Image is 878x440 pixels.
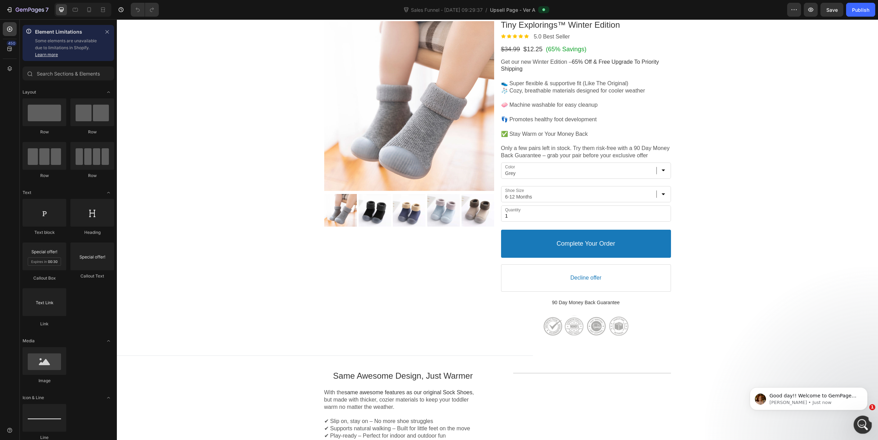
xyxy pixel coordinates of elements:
[826,7,838,13] span: Save
[384,68,528,74] span: 🧦 Cozy, breathable materials designed for cooler weather
[384,112,471,117] span: ✅ Stay Warm or Your Money Back
[23,229,66,236] div: Text block
[23,129,66,135] div: Row
[384,61,511,67] span: 👟 Super flexible & supportive fit (Like The Original)
[384,210,554,238] button: Complete Your Order
[35,28,100,36] p: Element Limitations
[131,3,159,17] div: Undo/Redo
[216,352,356,361] span: Same Awesome Design, Just Warmer
[429,26,470,33] bdo: (65% Savings)
[384,245,554,272] button: Decline offer
[35,52,58,57] a: Learn more
[384,39,455,45] span: Get our new Winter Edition –
[30,20,117,67] span: Good day!! Welcome to GemPages Support Channel! Our pleasure to assist you [DATE]! This is [PERSO...
[23,190,31,196] span: Text
[70,173,114,179] div: Row
[485,6,487,14] span: /
[7,41,17,46] div: 450
[854,416,872,434] iframe: Intercom live chat
[103,335,114,346] span: Toggle open
[117,19,878,440] iframe: Design area
[406,26,425,33] bdo: $12.25
[846,3,875,17] button: Publish
[35,37,100,58] p: Some elements are unavailable due to limitations in Shopify.
[23,89,36,95] span: Layout
[23,321,66,327] div: Link
[23,275,66,281] div: Callout Box
[70,273,114,279] div: Callout Text
[3,3,52,17] button: 7
[490,6,535,14] span: Upsell Page - Ver A
[207,406,353,412] span: ✔ Supports natural walking – Built for little feet on the move
[227,370,355,376] span: same awesome features as our original Sock Shoes
[869,404,876,411] span: 1
[23,67,114,80] input: Search Sections & Elements
[70,229,114,236] div: Heading
[435,280,503,286] span: 90 Day Money Back Guarantee
[388,169,407,174] span: Shoe Size
[23,378,66,384] div: Image
[410,6,484,14] span: Sales Funnel - [DATE] 09:29:37
[384,126,553,139] span: Only a few pairs left in stock. Try them risk-free with a 90 Day Money Back Guarantee – grab your...
[207,399,317,405] span: ✔ Slip on, stay on – No more shoe struggles
[103,87,114,98] span: Toggle open
[207,413,329,419] span: ✔ Play-ready – Perfect for indoor and outdoor fun
[30,27,120,33] p: Message from Jamie, sent Just now
[388,188,404,194] label: Quantity
[852,6,869,14] div: Publish
[820,3,843,17] button: Save
[207,370,228,376] span: With the
[388,145,398,151] span: Color
[454,255,485,262] bdo: Decline offer
[440,220,498,228] p: Complete Your Order
[70,129,114,135] div: Row
[384,26,403,33] bdo: $34.99
[384,39,542,53] span: 65% Off & Free Upgrade To Priority Shipping
[23,173,66,179] div: Row
[739,373,878,421] iframe: Intercom notifications message
[384,82,481,88] span: 🧼 Machine washable for easy cleanup
[207,370,357,390] span: , but made with thicker, cozier materials to keep your toddler warm no matter the weather.
[103,392,114,403] span: Toggle open
[45,6,49,14] p: 7
[23,395,44,401] span: Icon & Line
[23,338,35,344] span: Media
[103,187,114,198] span: Toggle open
[384,97,480,103] span: 👣 Promotes healthy foot development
